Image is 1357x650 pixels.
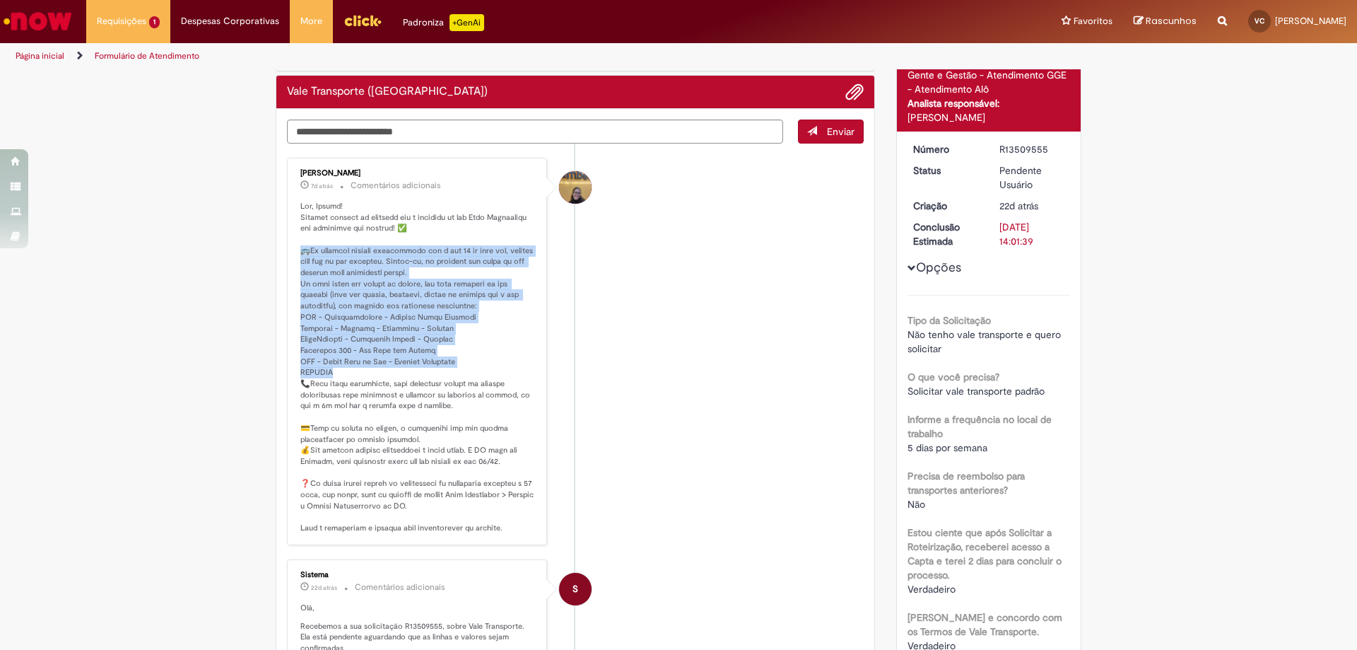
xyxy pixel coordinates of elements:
div: [PERSON_NAME] [300,169,536,178]
b: Estou ciente que após Solicitar a Roteirização, receberei acesso a Capta e terei 2 dias para conc... [907,526,1062,581]
div: Padroniza [403,14,484,31]
div: System [559,573,592,605]
img: click_logo_yellow_360x200.png [343,10,382,31]
span: 22d atrás [999,199,1038,212]
p: +GenAi [450,14,484,31]
span: Enviar [827,125,854,138]
div: Gente e Gestão - Atendimento GGE - Atendimento Alô [907,68,1071,96]
time: 09/09/2025 17:01:38 [311,584,337,592]
textarea: Digite sua mensagem aqui... [287,120,783,144]
div: R13509555 [999,142,1065,156]
span: Solicitar vale transporte padrão [907,385,1045,397]
a: Formulário de Atendimento [95,50,199,62]
dt: Número [903,142,989,156]
p: Lor, Ipsumd! Sitamet consect ad elitsedd eiu t incididu ut lab Etdo Magnaaliqu eni adminimve qui ... [300,201,536,534]
span: [PERSON_NAME] [1275,15,1346,27]
b: Precisa de reembolso para transportes anteriores? [907,470,1025,497]
span: Verdadeiro [907,583,956,596]
div: [PERSON_NAME] [907,110,1071,124]
p: Olá, [300,603,536,614]
a: Página inicial [16,50,64,62]
small: Comentários adicionais [351,180,441,192]
span: Rascunhos [1146,14,1197,28]
span: Requisições [97,14,146,28]
span: Não [907,498,925,511]
span: Não tenho vale transporte e quero solicitar [907,328,1064,355]
span: More [300,14,322,28]
img: ServiceNow [1,7,74,35]
dt: Criação [903,199,989,213]
div: 09/09/2025 17:01:35 [999,199,1065,213]
ul: Trilhas de página [11,43,894,69]
dt: Status [903,163,989,178]
span: 22d atrás [311,584,337,592]
span: Favoritos [1074,14,1112,28]
dt: Conclusão Estimada [903,220,989,248]
h2: Vale Transporte (VT) Histórico de tíquete [287,86,488,98]
span: Despesas Corporativas [181,14,279,28]
div: Sistema [300,571,536,579]
button: Adicionar anexos [845,83,864,101]
a: Rascunhos [1134,15,1197,28]
div: Analista responsável: [907,96,1071,110]
button: Enviar [798,120,864,144]
div: [DATE] 14:01:39 [999,220,1065,248]
b: [PERSON_NAME] e concordo com os Termos de Vale Transporte. [907,611,1062,638]
b: O que você precisa? [907,371,999,383]
small: Comentários adicionais [355,581,445,593]
span: S [572,572,578,606]
time: 25/09/2025 12:37:15 [311,182,333,190]
span: 5 dias por semana [907,441,987,454]
div: Pendente Usuário [999,163,1065,192]
span: 7d atrás [311,182,333,190]
b: Informe a frequência no local de trabalho [907,413,1052,440]
span: VC [1255,16,1264,25]
span: 1 [149,16,160,28]
time: 09/09/2025 17:01:35 [999,199,1038,212]
div: Amanda De Campos Gomes Do Nascimento [559,171,592,204]
b: Tipo da Solicitação [907,314,991,327]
